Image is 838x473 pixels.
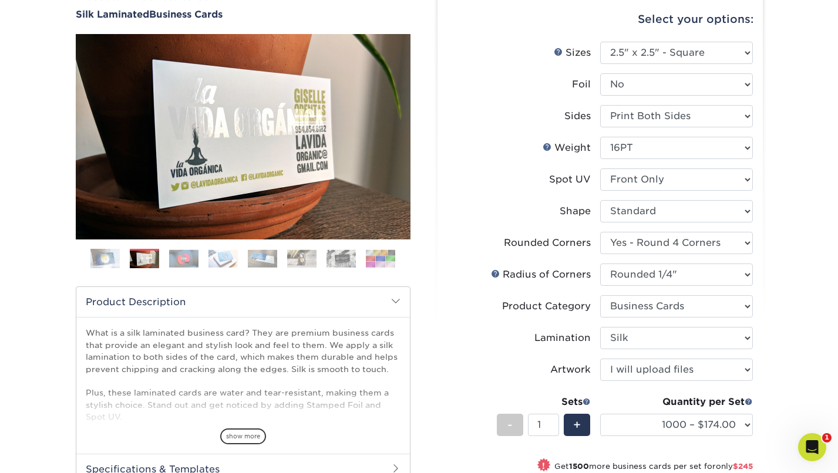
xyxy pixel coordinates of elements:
h1: Business Cards [76,9,410,20]
div: Product Category [502,299,591,313]
span: 1 [822,433,832,442]
div: Quantity per Set [600,395,753,409]
div: Sizes [554,46,591,60]
img: Business Cards 06 [287,249,317,268]
iframe: Intercom live chat [798,433,826,461]
span: show more [220,428,266,444]
div: Foil [572,77,591,92]
span: ! [542,460,545,472]
img: Business Cards 07 [327,249,356,268]
strong: 1500 [569,462,589,471]
img: Business Cards 03 [169,249,198,268]
span: Silk Laminated [76,9,149,20]
img: Silk Laminated 02 [76,34,410,239]
div: Radius of Corners [491,268,591,282]
h2: Product Description [76,287,410,317]
img: Business Cards 02 [130,251,159,269]
div: Sides [564,109,591,123]
img: Business Cards 04 [208,249,238,268]
img: Business Cards 01 [90,244,120,273]
div: Lamination [534,331,591,345]
div: Shape [560,204,591,218]
div: Spot UV [549,173,591,187]
div: Weight [543,141,591,155]
span: - [507,416,513,434]
div: Artwork [550,363,591,377]
div: Sets [497,395,591,409]
a: Silk LaminatedBusiness Cards [76,9,410,20]
img: Business Cards 08 [366,249,395,268]
div: Rounded Corners [504,236,591,250]
img: Business Cards 05 [248,249,277,268]
span: + [573,416,581,434]
span: only [716,462,753,471]
span: $245 [733,462,753,471]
